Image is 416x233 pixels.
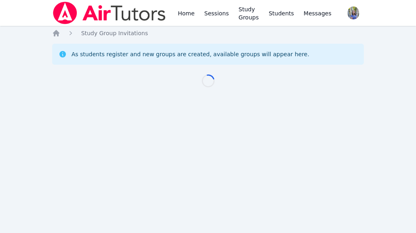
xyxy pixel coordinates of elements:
span: Messages [304,9,332,17]
span: Study Group Invitations [81,30,148,36]
div: As students register and new groups are created, available groups will appear here. [72,50,309,58]
img: Air Tutors [52,2,167,24]
nav: Breadcrumb [52,29,364,37]
a: Study Group Invitations [81,29,148,37]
